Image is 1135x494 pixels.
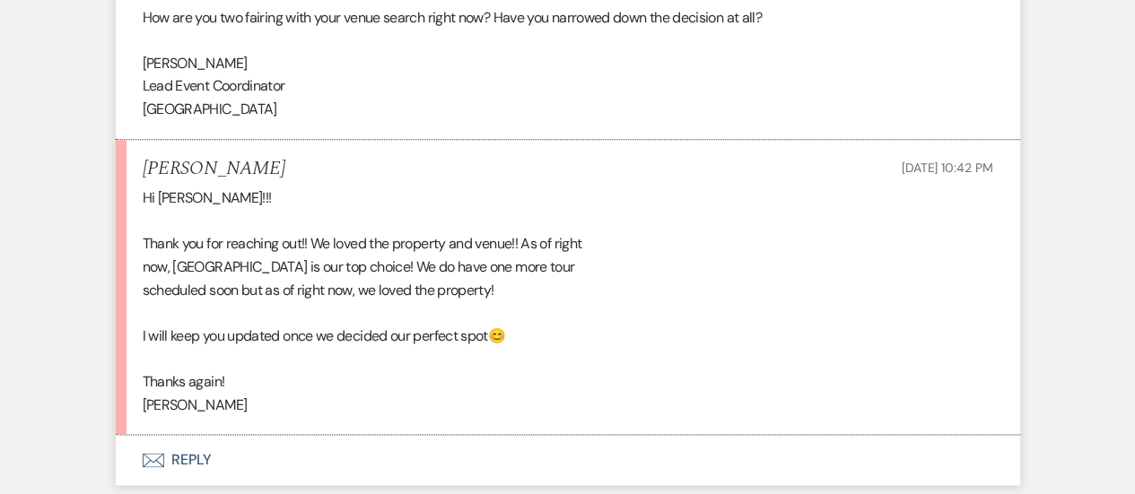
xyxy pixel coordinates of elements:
p: Lead Event Coordinator [143,74,993,98]
span: [DATE] 10:42 PM [902,160,993,176]
button: Reply [116,435,1020,485]
p: [PERSON_NAME] [143,52,993,75]
p: [GEOGRAPHIC_DATA] [143,98,993,121]
div: Hi [PERSON_NAME]!!! Thank you for reaching out!! We loved the property and venue!! As of right no... [143,186,993,416]
p: How are you two fairing with your venue search right now? Have you narrowed down the decision at ... [143,6,993,30]
h5: [PERSON_NAME] [143,158,285,180]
